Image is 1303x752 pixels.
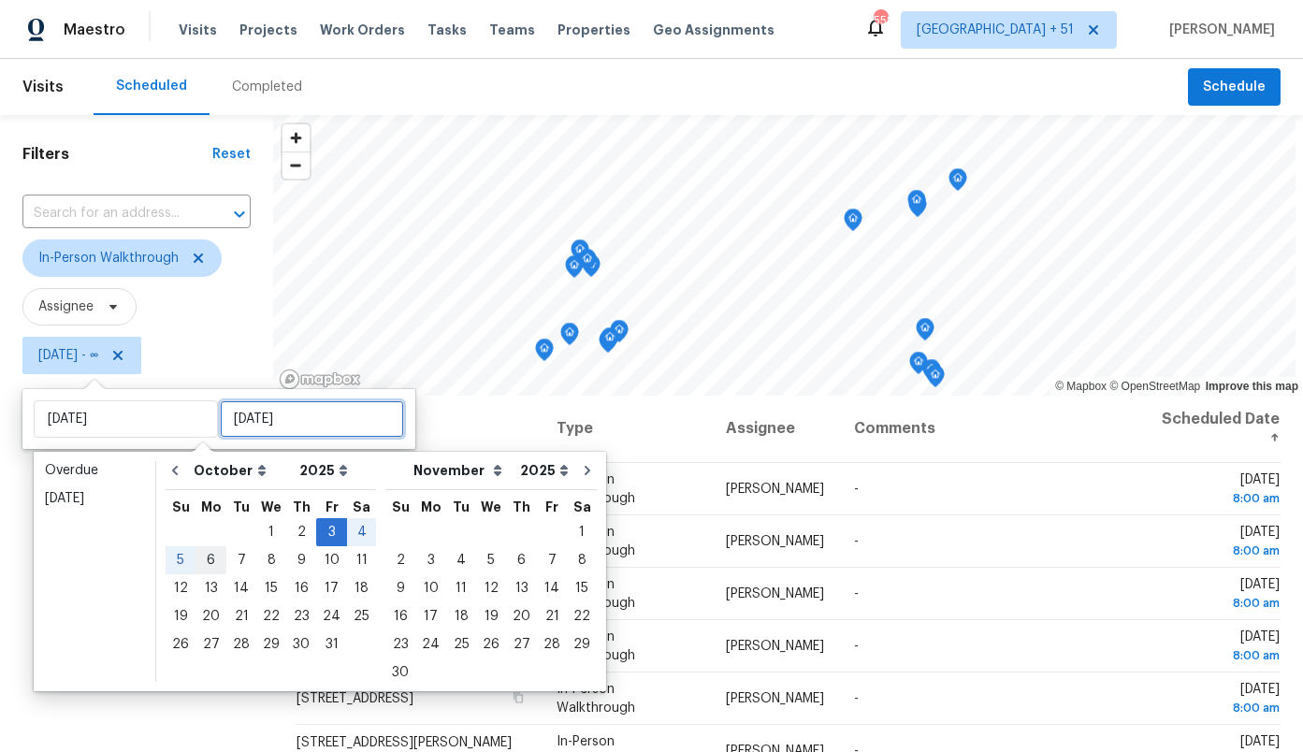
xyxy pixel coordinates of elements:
[415,603,446,629] div: 17
[481,500,501,513] abbr: Wednesday
[610,320,629,349] div: Map marker
[38,346,98,365] span: [DATE] - ∞
[385,658,415,687] div: Sun Nov 30 2025
[515,456,573,484] select: Year
[347,547,376,573] div: 11
[316,630,347,658] div: Fri Oct 31 2025
[542,395,711,463] th: Type
[489,21,535,39] span: Teams
[557,21,630,39] span: Properties
[195,547,226,573] div: 6
[385,574,415,602] div: Sun Nov 09 2025
[839,395,1135,463] th: Comments
[415,574,446,602] div: Mon Nov 10 2025
[166,603,195,629] div: 19
[1150,683,1280,717] span: [DATE]
[195,602,226,630] div: Mon Oct 20 2025
[166,631,195,658] div: 26
[506,631,537,658] div: 27
[282,124,310,152] button: Zoom in
[286,602,316,630] div: Thu Oct 23 2025
[316,547,347,573] div: 10
[907,190,926,219] div: Map marker
[64,21,125,39] span: Maestro
[256,574,286,602] div: Wed Oct 15 2025
[535,339,554,368] div: Map marker
[166,602,195,630] div: Sun Oct 19 2025
[1150,594,1280,613] div: 8:00 am
[446,630,476,658] div: Tue Nov 25 2025
[226,546,256,574] div: Tue Oct 07 2025
[567,574,597,602] div: Sat Nov 15 2025
[1150,542,1280,560] div: 8:00 am
[446,575,476,601] div: 11
[537,575,567,601] div: 14
[545,500,558,513] abbr: Friday
[347,518,376,546] div: Sat Oct 04 2025
[537,630,567,658] div: Fri Nov 28 2025
[510,689,527,706] button: Copy Address
[506,602,537,630] div: Thu Nov 20 2025
[45,489,144,508] div: [DATE]
[1150,578,1280,613] span: [DATE]
[316,518,347,546] div: Fri Oct 03 2025
[446,574,476,602] div: Tue Nov 11 2025
[38,297,94,316] span: Assignee
[446,547,476,573] div: 4
[948,168,967,197] div: Map marker
[415,547,446,573] div: 3
[161,452,189,489] button: Go to previous month
[726,483,824,496] span: [PERSON_NAME]
[282,152,310,179] span: Zoom out
[1150,526,1280,560] span: [DATE]
[316,575,347,601] div: 17
[385,630,415,658] div: Sun Nov 23 2025
[537,631,567,658] div: 28
[567,630,597,658] div: Sat Nov 29 2025
[415,575,446,601] div: 10
[926,365,945,394] div: Map marker
[1150,489,1280,508] div: 8:00 am
[166,575,195,601] div: 12
[256,602,286,630] div: Wed Oct 22 2025
[557,473,635,505] span: In-Person Walkthrough
[1135,395,1281,463] th: Scheduled Date ↑
[256,630,286,658] div: Wed Oct 29 2025
[273,115,1296,396] canvas: Map
[296,395,542,463] th: Address
[506,546,537,574] div: Thu Nov 06 2025
[316,602,347,630] div: Fri Oct 24 2025
[409,456,515,484] select: Month
[415,630,446,658] div: Mon Nov 24 2025
[854,640,859,653] span: -
[286,630,316,658] div: Thu Oct 30 2025
[195,575,226,601] div: 13
[297,736,512,749] span: [STREET_ADDRESS][PERSON_NAME]
[261,500,282,513] abbr: Wednesday
[537,603,567,629] div: 21
[1150,473,1280,508] span: [DATE]
[415,631,446,658] div: 24
[282,152,310,179] button: Zoom out
[38,456,151,681] ul: Date picker shortcuts
[446,546,476,574] div: Tue Nov 04 2025
[476,547,506,573] div: 5
[226,630,256,658] div: Tue Oct 28 2025
[316,519,347,545] div: 3
[560,323,579,352] div: Map marker
[446,631,476,658] div: 25
[116,77,187,95] div: Scheduled
[557,630,635,662] span: In-Person Walkthrough
[347,546,376,574] div: Sat Oct 11 2025
[347,575,376,601] div: 18
[385,547,415,573] div: 2
[1055,380,1107,393] a: Mapbox
[476,575,506,601] div: 12
[573,500,591,513] abbr: Saturday
[226,603,256,629] div: 21
[1109,380,1200,393] a: OpenStreetMap
[239,21,297,39] span: Projects
[513,500,530,513] abbr: Thursday
[844,209,862,238] div: Map marker
[166,546,195,574] div: Sun Oct 05 2025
